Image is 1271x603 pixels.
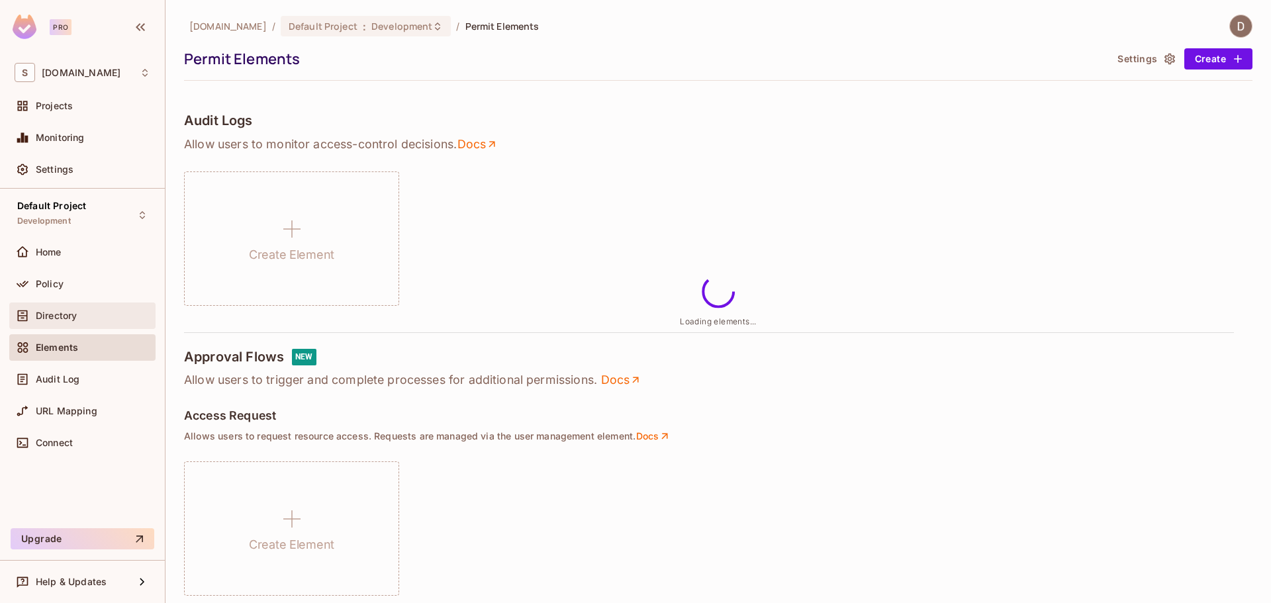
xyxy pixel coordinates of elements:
[600,372,642,388] a: Docs
[289,20,357,32] span: Default Project
[1230,15,1252,37] img: Dat Nghiem Quoc
[184,430,1252,442] p: Allows users to request resource access. Requests are managed via the user management element .
[465,20,540,32] span: Permit Elements
[17,216,71,226] span: Development
[36,164,73,175] span: Settings
[13,15,36,39] img: SReyMgAAAABJRU5ErkJggg==
[184,113,253,128] h4: Audit Logs
[36,374,79,385] span: Audit Log
[1112,48,1178,70] button: Settings
[36,310,77,321] span: Directory
[36,279,64,289] span: Policy
[184,49,1106,69] div: Permit Elements
[184,136,1252,152] p: Allow users to monitor access-control decisions .
[42,68,120,78] span: Workspace: savameta.com
[36,101,73,111] span: Projects
[362,21,367,32] span: :
[1184,48,1252,70] button: Create
[272,20,275,32] li: /
[249,245,334,265] h1: Create Element
[11,528,154,549] button: Upgrade
[36,132,85,143] span: Monitoring
[189,20,267,32] span: the active workspace
[457,136,498,152] a: Docs
[184,409,276,422] h5: Access Request
[36,406,97,416] span: URL Mapping
[36,438,73,448] span: Connect
[36,577,107,587] span: Help & Updates
[36,342,78,353] span: Elements
[680,316,757,326] span: Loading elements...
[249,535,334,555] h1: Create Element
[184,372,1252,388] p: Allow users to trigger and complete processes for additional permissions.
[184,349,284,365] h4: Approval Flows
[371,20,432,32] span: Development
[635,430,671,442] a: Docs
[17,201,86,211] span: Default Project
[50,19,71,35] div: Pro
[36,247,62,257] span: Home
[456,20,459,32] li: /
[15,63,35,82] span: S
[292,349,316,365] div: NEW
